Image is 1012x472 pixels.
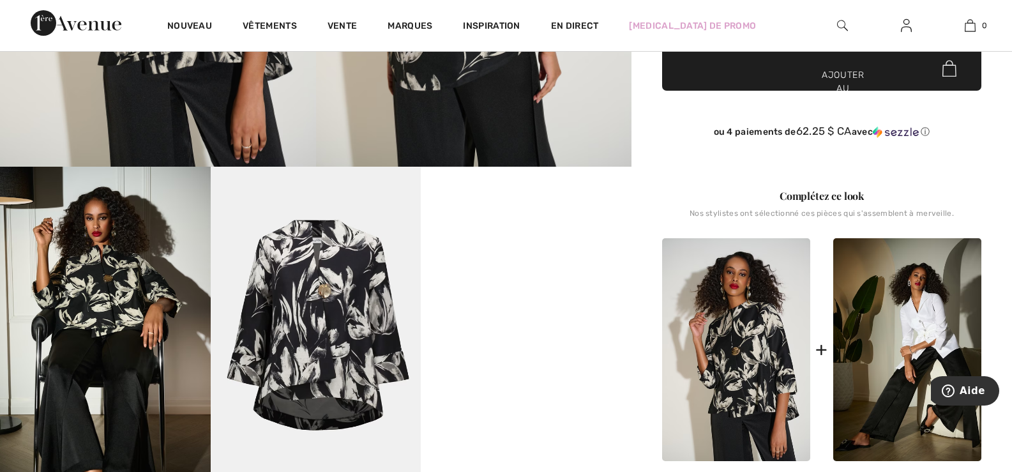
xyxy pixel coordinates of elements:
[551,20,599,31] font: En direct
[690,209,954,218] font: Nos stylistes ont sélectionné ces pièces qui s'assemblent à merveille.
[942,60,956,77] img: Bag.svg
[815,338,827,361] font: +
[852,126,873,137] font: avec
[873,126,919,138] img: Sezzle
[921,126,930,137] font: ⓘ
[328,20,358,34] a: Vente
[796,125,852,137] font: 62.25 $ CA
[662,125,981,142] div: ou 4 paiements de62.25 $ CAavecSezzle Cliquez pour en savoir plus sur Sezzle
[939,18,1001,33] a: 0
[891,18,922,34] a: Se connecter
[822,68,865,109] font: Ajouter au panier
[167,20,212,31] font: Nouveau
[167,20,212,34] a: Nouveau
[551,19,599,33] a: En direct
[388,20,432,34] a: Marques
[833,238,981,461] img: Pantalon large taille haute style 253788
[463,20,520,31] font: Inspiration
[780,189,864,202] font: Complétez ce look
[31,10,121,36] img: 1ère Avenue
[662,238,810,461] img: Veste trapèze à imprimé floral jacquard, modèle 253719
[982,21,987,30] font: 0
[388,20,432,31] font: Marques
[837,18,848,33] img: rechercher sur le site
[243,20,297,34] a: Vêtements
[629,20,756,31] font: [MEDICAL_DATA] de promo
[243,20,297,31] font: Vêtements
[328,20,358,31] font: Vente
[965,18,976,33] img: Mon sac
[931,376,999,408] iframe: Ouvre un gadget logiciel dans lequel vous pouvez trouver plus d'informations
[714,126,796,137] font: ou 4 paiements de
[901,18,912,33] img: Mes informations
[629,19,756,33] a: [MEDICAL_DATA] de promo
